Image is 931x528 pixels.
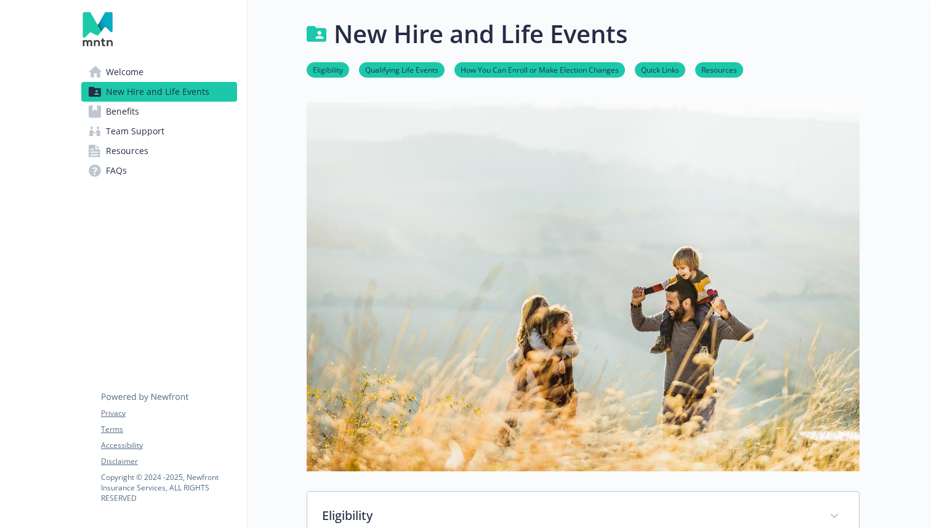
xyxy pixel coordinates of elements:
a: Privacy [101,408,236,419]
a: Terms [101,424,236,435]
a: Benefits [81,102,237,121]
a: Eligibility [307,63,349,75]
span: Benefits [106,102,139,121]
a: Resources [695,63,743,75]
span: Welcome [106,62,143,82]
a: Team Support [81,121,237,141]
a: Quick Links [635,63,685,75]
img: new hire page banner [307,102,860,471]
a: Disclaimer [101,456,236,467]
a: Qualifying Life Events [359,63,445,75]
span: New Hire and Life Events [106,82,209,102]
a: How You Can Enroll or Make Election Changes [454,63,625,75]
h1: New Hire and Life Events [334,15,627,52]
span: Team Support [106,121,164,141]
a: Welcome [81,62,237,82]
a: Accessibility [101,440,236,451]
span: FAQs [106,161,127,181]
p: Eligibility [322,506,815,525]
span: Resources [106,141,148,161]
a: New Hire and Life Events [81,82,237,102]
p: Copyright © 2024 - 2025 , Newfront Insurance Services, ALL RIGHTS RESERVED [101,472,236,503]
a: FAQs [81,161,237,181]
a: Resources [81,141,237,161]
